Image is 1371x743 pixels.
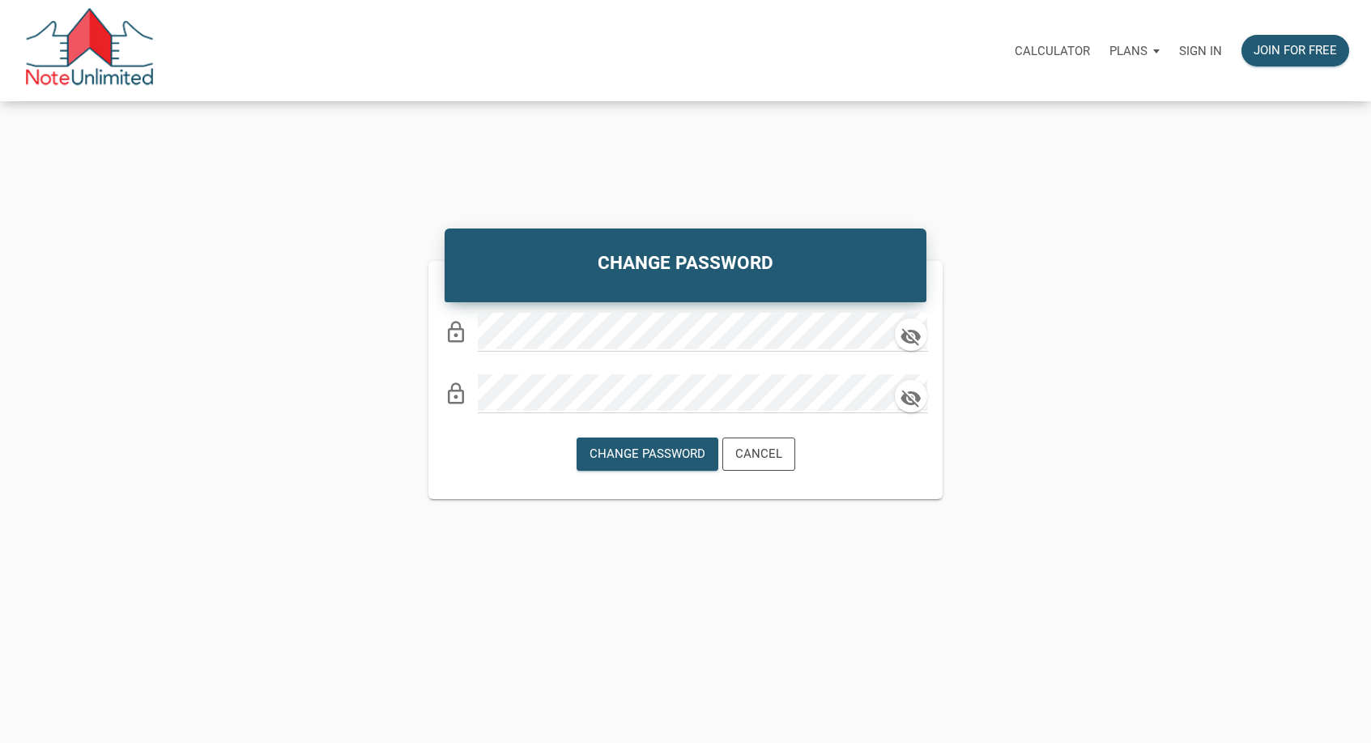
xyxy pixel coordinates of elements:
button: Cancel [722,438,795,471]
button: Join for free [1241,35,1349,66]
p: Plans [1109,44,1147,58]
h4: CHANGE PASSWORD [457,250,914,277]
a: Calculator [1005,25,1100,76]
i: lock_outline [444,320,468,344]
p: Sign in [1179,44,1222,58]
div: Cancel [735,445,782,463]
a: Join for free [1232,25,1359,76]
div: Join for free [1254,41,1337,60]
button: Plans [1100,27,1169,75]
button: Change Password [577,438,718,471]
p: Calculator [1015,44,1090,58]
a: Sign in [1169,25,1232,76]
a: Plans [1100,25,1169,76]
i: lock_outline [444,382,468,406]
div: Change Password [590,445,705,463]
img: NoteUnlimited [24,8,155,93]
